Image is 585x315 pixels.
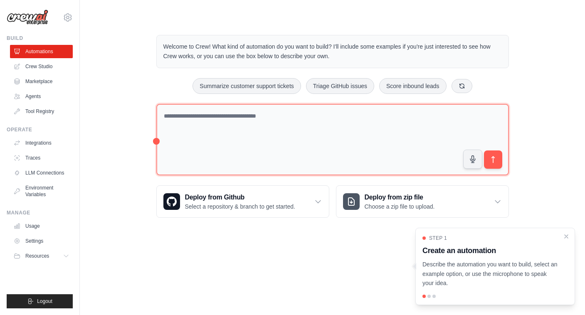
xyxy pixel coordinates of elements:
p: Welcome to Crew! What kind of automation do you want to build? I'll include some examples if you'... [163,42,502,61]
a: LLM Connections [10,166,73,180]
a: Traces [10,151,73,165]
button: Score inbound leads [379,78,447,94]
a: Integrations [10,136,73,150]
img: Logo [7,10,48,25]
a: Crew Studio [10,60,73,73]
a: Environment Variables [10,181,73,201]
h3: Deploy from zip file [365,192,435,202]
p: Select a repository & branch to get started. [185,202,295,211]
p: Choose a zip file to upload. [365,202,435,211]
span: Logout [37,298,52,305]
div: Build [7,35,73,42]
button: Summarize customer support tickets [193,78,301,94]
a: Settings [10,234,73,248]
p: Describe the automation you want to build, select an example option, or use the microphone to spe... [422,260,558,288]
h3: Deploy from Github [185,192,295,202]
button: Resources [10,249,73,263]
span: Resources [25,253,49,259]
div: Manage [7,209,73,216]
button: Close walkthrough [563,233,570,240]
h3: Create an automation [422,245,558,256]
div: Operate [7,126,73,133]
a: Automations [10,45,73,58]
button: Triage GitHub issues [306,78,374,94]
a: Marketplace [10,75,73,88]
a: Tool Registry [10,105,73,118]
a: Usage [10,219,73,233]
span: Step 1 [429,235,447,241]
button: Logout [7,294,73,308]
iframe: Chat Widget [543,275,585,315]
a: Agents [10,90,73,103]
